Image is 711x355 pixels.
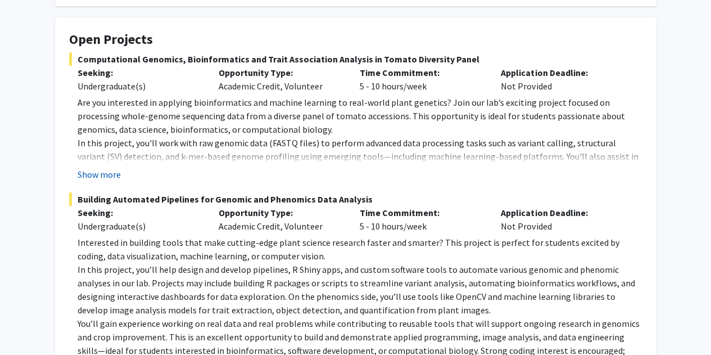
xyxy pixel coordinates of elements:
div: Academic Credit, Volunteer [210,206,351,233]
span: Building Automated Pipelines for Genomic and Phenomics Data Analysis [69,192,642,206]
p: Seeking: [78,66,202,79]
span: Computational Genomics, Bioinformatics and Trait Association Analysis in Tomato Diversity Panel [69,52,642,66]
p: In this project, you’ll help design and develop pipelines, R Shiny apps, and custom software tool... [78,263,642,317]
iframe: Chat [8,304,48,347]
p: Time Commitment: [360,206,484,219]
button: Show more [78,168,121,181]
h4: Open Projects [69,32,642,48]
p: Seeking: [78,206,202,219]
p: Opportunity Type: [219,206,343,219]
div: Not Provided [492,66,633,93]
div: Academic Credit, Volunteer [210,66,351,93]
p: Interested in building tools that make cutting-edge plant science research faster and smarter? Th... [78,236,642,263]
p: Time Commitment: [360,66,484,79]
p: Application Deadline: [501,206,625,219]
div: Undergraduate(s) [78,219,202,233]
div: Not Provided [492,206,633,233]
p: Are you interested in applying bioinformatics and machine learning to real-world plant genetics? ... [78,96,642,136]
div: 5 - 10 hours/week [351,206,492,233]
p: In this project, you'll work with raw genomic data (FASTQ files) to perform advanced data process... [78,136,642,190]
p: Application Deadline: [501,66,625,79]
p: Opportunity Type: [219,66,343,79]
div: 5 - 10 hours/week [351,66,492,93]
div: Undergraduate(s) [78,79,202,93]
